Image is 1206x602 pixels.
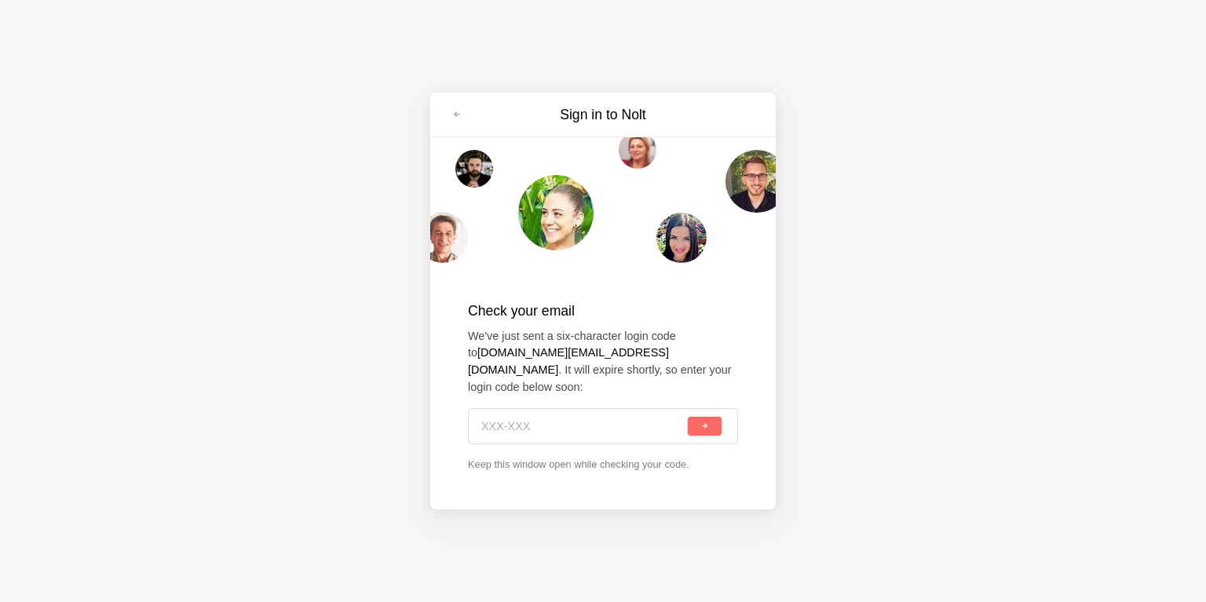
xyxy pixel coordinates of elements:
input: XXX-XXX [481,409,685,443]
strong: [DOMAIN_NAME][EMAIL_ADDRESS][DOMAIN_NAME] [468,346,669,376]
p: Keep this window open while checking your code. [468,457,738,472]
h2: Check your email [468,301,738,321]
p: We've just sent a six-character login code to . It will expire shortly, so enter your login code ... [468,328,738,396]
h3: Sign in to Nolt [471,105,735,125]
